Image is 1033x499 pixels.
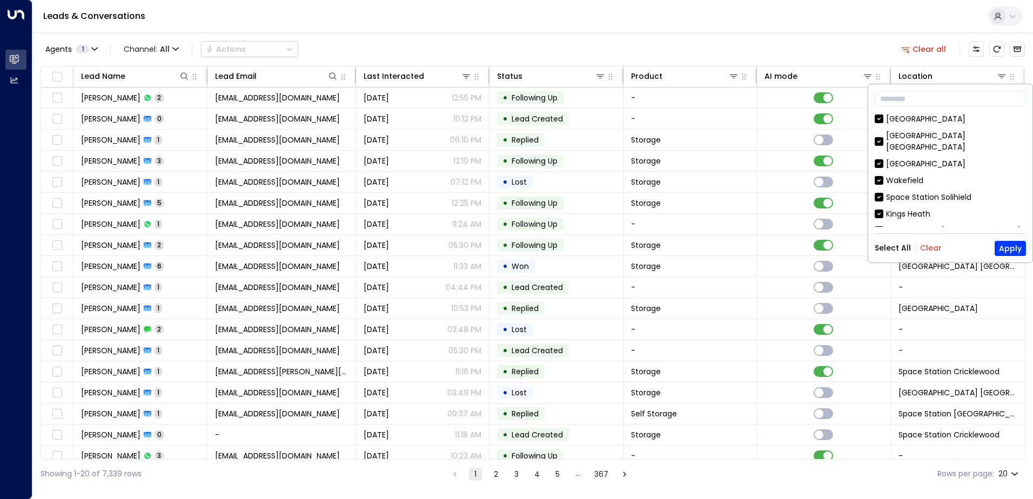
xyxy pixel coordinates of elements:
[875,192,1026,203] div: Space Station Solihield
[364,303,389,314] span: Aug 03, 2025
[43,10,145,22] a: Leads & Conversations
[155,282,162,292] span: 1
[364,177,389,187] span: Jul 27, 2025
[155,388,162,397] span: 1
[81,324,140,335] span: Jaswinder KANG
[206,44,246,54] div: Actions
[995,241,1026,256] button: Apply
[119,42,183,57] button: Channel:All
[512,113,563,124] span: Lead Created
[50,154,64,168] span: Toggle select row
[364,261,389,272] span: Jul 25, 2025
[81,219,140,230] span: Damiel Smith
[50,407,64,421] span: Toggle select row
[81,92,140,103] span: James Cooper
[81,345,140,356] span: Charlotte Wilkinson
[631,387,661,398] span: Storage
[201,41,298,57] button: Actions
[81,177,140,187] span: Ali Abdelaal
[452,219,481,230] p: 11:24 AM
[81,70,190,83] div: Lead Name
[502,194,508,212] div: •
[155,198,164,207] span: 5
[215,70,257,83] div: Lead Email
[81,156,140,166] span: Tom Smith
[875,113,1026,125] div: [GEOGRAPHIC_DATA]
[448,467,632,481] nav: pagination navigation
[50,449,64,463] span: Toggle select row
[551,468,564,481] button: Go to page 5
[452,198,481,208] p: 12:25 PM
[531,468,544,481] button: Go to page 4
[453,156,481,166] p: 12:10 PM
[891,319,1025,340] td: -
[512,408,539,419] span: Replied
[364,219,389,230] span: May 20, 2025
[497,70,522,83] div: Status
[502,320,508,339] div: •
[631,261,661,272] span: Storage
[512,134,539,145] span: Replied
[41,42,102,57] button: Agents1
[502,89,508,107] div: •
[937,468,994,480] label: Rows per page:
[512,156,558,166] span: Following Up
[81,387,140,398] span: Retina Rowe
[50,176,64,189] span: Toggle select row
[215,324,340,335] span: driver978@talktalk.net
[512,282,563,293] span: Lead Created
[364,198,389,208] span: Yesterday
[623,319,757,340] td: -
[512,450,558,461] span: Following Up
[898,429,1000,440] span: Space Station Cricklewood
[50,133,64,147] span: Toggle select row
[215,113,340,124] span: tomsmith22@gmail.com
[886,175,923,186] div: Wakefield
[998,466,1021,482] div: 20
[215,387,340,398] span: retinarowe@hotmail.co.uk
[512,345,563,356] span: Lead Created
[631,70,740,83] div: Product
[455,429,481,440] p: 11:18 AM
[502,131,508,149] div: •
[215,261,340,272] span: samhaider@gmail.com
[631,408,677,419] span: Self Storage
[215,345,340,356] span: Charlotte.e.m.w@live.com
[631,429,661,440] span: Storage
[448,240,481,251] p: 05:30 PM
[455,366,481,377] p: 11:16 PM
[155,409,162,418] span: 1
[891,446,1025,466] td: -
[891,277,1025,298] td: -
[502,426,508,444] div: •
[898,261,1017,272] span: Space Station Kings Heath
[920,244,942,252] button: Clear
[215,70,338,83] div: Lead Email
[502,404,508,423] div: •
[631,198,661,208] span: Storage
[886,192,971,203] div: Space Station Solihield
[81,429,140,440] span: Jonathan Robinson
[364,70,472,83] div: Last Interacted
[451,450,481,461] p: 10:23 AM
[898,366,1000,377] span: Space Station Cricklewood
[898,408,1017,419] span: Space Station Doncaster
[631,177,661,187] span: Storage
[215,408,340,419] span: beckyackroyd92@gmail.com
[364,134,389,145] span: Jun 21, 2025
[155,93,164,102] span: 2
[50,218,64,231] span: Toggle select row
[886,208,930,220] div: Kings Heath
[215,92,340,103] span: wezley86@hotmail.com
[572,468,585,481] div: …
[155,367,162,376] span: 1
[364,366,389,377] span: Aug 03, 2025
[81,198,140,208] span: Tom Smith
[502,152,508,170] div: •
[512,387,527,398] span: Lost
[155,156,164,165] span: 3
[898,387,1017,398] span: Space Station Castle Bromwich
[502,362,508,381] div: •
[50,386,64,400] span: Toggle select row
[512,219,558,230] span: Following Up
